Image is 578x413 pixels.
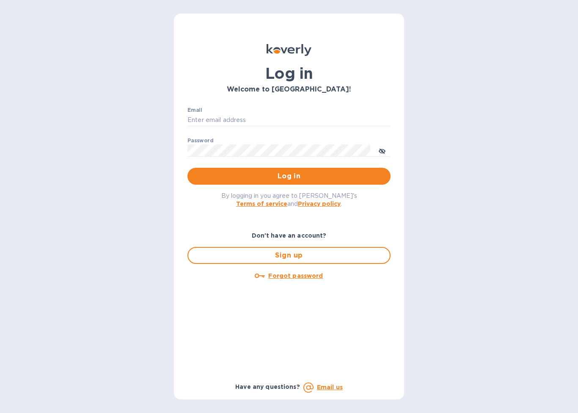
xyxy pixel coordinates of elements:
h1: Log in [187,64,391,82]
h3: Welcome to [GEOGRAPHIC_DATA]! [187,86,391,94]
img: Koverly [267,44,311,56]
button: Log in [187,168,391,185]
span: Sign up [195,250,383,261]
b: Don't have an account? [252,232,327,239]
button: toggle password visibility [374,142,391,159]
label: Password [187,138,213,143]
span: By logging in you agree to [PERSON_NAME]'s and . [221,192,357,207]
input: Enter email address [187,114,391,127]
b: Have any questions? [235,383,300,390]
u: Forgot password [268,272,323,279]
a: Privacy policy [298,200,341,207]
a: Terms of service [236,200,287,207]
button: Sign up [187,247,391,264]
label: Email [187,108,202,113]
a: Email us [317,384,343,391]
span: Log in [194,171,384,181]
